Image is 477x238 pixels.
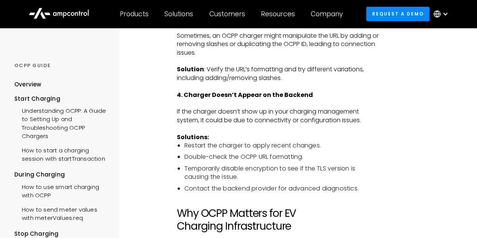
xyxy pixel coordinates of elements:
[14,179,110,202] a: How to use smart charging with OCPP
[184,184,379,193] li: Contact the backend provider for advanced diagnostics.
[261,10,295,18] div: Resources
[184,164,379,181] li: Temporarily disable encryption to see if the TLS version is causing the issue.
[209,10,245,18] div: Customers
[14,95,110,103] div: Start Charging
[14,103,110,143] a: Understanding OCPP: A Guide to Setting Up and Troubleshooting OCPP Chargers
[177,65,379,82] p: : Verify the URL’s formatting and try different variations, including adding/removing slashes.
[177,57,379,65] p: ‍
[177,133,209,141] strong: Solutions:
[177,133,379,141] p: ‍
[14,80,41,89] div: Overview
[14,170,110,179] div: During Charging
[311,10,343,18] div: Company
[177,32,379,57] p: Sometimes, an OCPP charger might manipulate the URL by adding or removing slashes or duplicating ...
[14,62,110,69] div: OCPP GUIDE
[177,82,379,91] p: ‍
[164,10,193,18] div: Solutions
[366,7,429,21] a: Request a demo
[14,80,41,94] a: Overview
[177,91,313,99] strong: 4. Charger Doesn’t Appear on the Backend
[184,141,379,150] li: Restart the charger to apply recent changes.
[177,124,379,133] p: ‍
[177,65,204,74] strong: Solution
[177,99,379,107] p: ‍
[177,199,379,207] p: ‍
[14,230,110,238] div: Stop Charging
[184,153,379,161] li: Double-check the OCPP URL formatting.
[14,143,110,165] a: How to start a charging session with startTransaction
[177,207,379,232] h2: Why OCPP Matters for EV Charging Infrastructure
[177,107,379,124] p: If the charger doesn’t show up in your charging management system, it could be due to connectivit...
[120,10,149,18] div: Products
[14,202,110,224] a: How to send meter values with meterValues.req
